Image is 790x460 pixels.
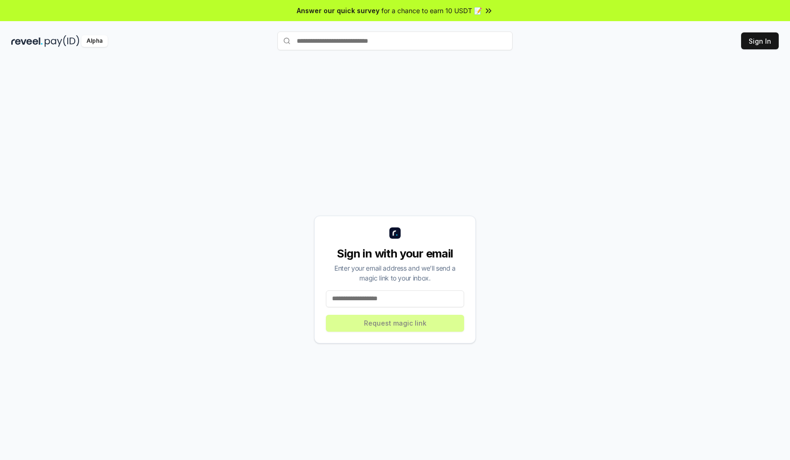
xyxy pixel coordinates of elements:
[297,6,379,16] span: Answer our quick survey
[326,246,464,261] div: Sign in with your email
[326,263,464,283] div: Enter your email address and we’ll send a magic link to your inbox.
[45,35,79,47] img: pay_id
[81,35,108,47] div: Alpha
[389,227,401,239] img: logo_small
[11,35,43,47] img: reveel_dark
[381,6,482,16] span: for a chance to earn 10 USDT 📝
[741,32,779,49] button: Sign In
